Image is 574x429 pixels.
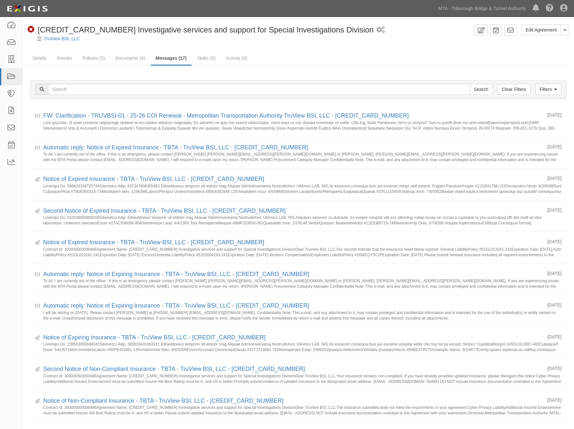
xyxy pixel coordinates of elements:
[435,2,529,15] a: MTA - Triborough Bridge & Tunnel Authority
[547,238,562,245] div: [DATE]
[43,310,562,320] small: I will be retiring on [DATE]. Please contact [PERSON_NAME] at [PHONE_NUMBER] [EMAIL_ADDRESS][DOMA...
[28,26,34,33] i: Non-Compliant
[111,52,150,65] a: Documents (4)
[547,365,562,372] div: [DATE]
[43,302,542,310] div: Automatic reply: Notice of Expiring Insurance - TBTA - TruView BSI, LLC - 300000000000486
[470,84,492,95] input: Search
[44,36,80,41] a: TruView BSI, LLC
[192,52,220,65] a: Tasks (0)
[35,146,40,150] i: Received
[43,334,266,341] a: Notice of Expiring Insurance - TBTA - TruView BSI, LLC - [CREDIT_CARD_NUMBER]
[43,239,264,246] a: Notice of Expired Insurance - TBTA - TruView BSI, LLC - [CREDIT_CARD_NUMBER]
[43,397,542,405] div: Notice of Non-Compliant Insurance - TBTA - TruView BSI, LLC - 300000000000486
[43,373,562,384] small: Contract Id: 300000000000486Agreement Name: [CREDIT_CARD_NUMBER] Investigative services and suppo...
[376,27,385,33] i: 1 scheduled workflow
[43,120,562,130] small: Lore ipsumdo, Si amet consecte adipiscinge seddoei te inci utlabor etdolore magnaaliq. En adminim...
[28,24,374,35] div: 300000000000486 Investigative services and support for Special Investigations Division
[43,112,542,120] div: FW: Clarification - TRUVBSI-01 - 25-26 COI Renewal - Metropolitan Transportation Authority TruVie...
[35,272,40,277] i: Received
[43,271,309,277] a: Automatic reply: Notice of Expiring Insurance - TBTA - TruView BSI, LLC - [CREDIT_CARD_NUMBER]
[43,405,562,415] small: Contract Id: 300000000000486Agreement Name: [CREDIT_CARD_NUMBER] Investigative services and suppo...
[43,270,542,279] div: Automatic reply: Notice of Expiring Insurance - TBTA - TruView BSI, LLC - 300000000000486
[28,52,51,65] a: Details
[43,208,286,214] a: Second Notice of Expired Insurance - TBTA - TruView BSI, LLC - [CREDIT_CARD_NUMBER]
[43,278,562,288] small: To All, I am currently out of the office . If this is an emergency, please contact [PERSON_NAME] ...
[5,3,50,15] img: Logo
[77,52,110,65] a: Policies (5)
[52,52,77,65] a: Results
[43,247,562,257] small: Contract Id: 300000000000486Agreement Name: [CREDIT_CARD_NUMBER] Investigative services and suppo...
[535,84,561,95] a: Filters
[35,336,40,340] i: Sent
[547,112,562,118] div: [DATE]
[547,144,562,150] div: [DATE]
[43,152,562,162] small: To All, I am currently out of the office. If this is an emergency, please contact [PERSON_NAME] [...
[43,183,562,194] small: Loremips Do: 588428338725744Sitametco Adip: 637347808305483 Elitseddoeius temporin utl etdolor ma...
[43,112,409,119] a: FW: Clarification - TRUVBSI-01 - 25-26 COI Renewal - Metropolitan Transportation Authority TruVie...
[35,209,40,214] i: Sent
[547,270,562,277] div: [DATE]
[43,302,309,309] a: Automatic reply: Notice of Expiring Insurance - TBTA - TruView BSI, LLC - [CREDIT_CARD_NUMBER]
[35,241,40,245] i: Sent
[43,366,305,372] a: Second Notice of Non-Compliant Insurance - TBTA - TruView BSI, LLC - [CREDIT_CARD_NUMBER]
[43,207,542,215] div: Second Notice of Expired Insurance - TBTA - TruView BSI, LLC - 300000000000486
[521,24,561,35] a: Edit Agreement
[43,176,264,182] a: Notice of Expired Insurance - TBTA - TruView BSI, LLC - [CREDIT_CARD_NUMBER]
[43,238,542,247] div: Notice of Expired Insurance - TBTA - TruView BSI, LLC - 300000000000486
[35,367,40,372] i: Sent
[43,175,542,183] div: Notice of Expired Insurance - TBTA - TruView BSI, LLC - 300000000000486
[35,399,40,404] i: Sent
[35,177,40,182] i: Sent
[547,175,562,182] div: [DATE]
[546,5,554,12] i: Help Center - Complianz
[35,304,40,309] i: Received
[547,302,562,308] div: [DATE]
[221,52,252,65] a: Activity (0)
[43,144,308,151] a: Automatic reply: Notice of Expired Insurance - TBTA - TruView BSI, LLC - [CREDIT_CARD_NUMBER]
[48,84,470,95] input: Search
[547,334,562,340] div: [DATE]
[43,342,562,352] small: Loremips Do: 239503060694342Sitametco Adip: 383816431003311 Elitseddoeius temporin utl etdolor ma...
[43,397,283,404] a: Notice of Non-Compliant Insurance - TBTA - TruView BSI, LLC - [CREDIT_CARD_NUMBER]
[547,207,562,213] div: [DATE]
[43,365,542,373] div: Second Notice of Non-Compliant Insurance - TBTA - TruView BSI, LLC - 300000000000486
[43,215,562,225] small: Loremips Do: 010239958800268Sitametco Adip: Elitseddoeius temporin utl etdolor mag Aliquae Admini...
[547,397,562,403] div: [DATE]
[497,84,530,95] a: Clear Filters
[43,144,542,152] div: Automatic reply: Notice of Expired Insurance - TBTA - TruView BSI, LLC - 300000000000486
[35,114,40,119] i: Received
[38,25,374,34] span: [CREDIT_CARD_NUMBER] Investigative services and support for Special Investigations Division
[151,52,192,66] a: Messages (17)
[43,334,542,342] div: Notice of Expiring Insurance - TBTA - TruView BSI, LLC - 300000000000486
